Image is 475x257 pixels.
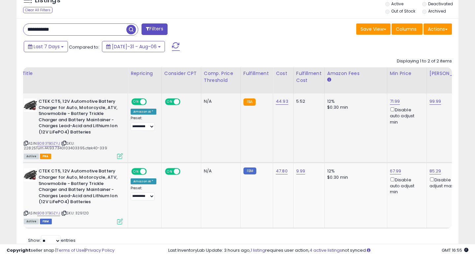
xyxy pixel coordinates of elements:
[390,176,422,195] div: Disable auto adjust min
[69,44,99,50] span: Compared to:
[428,8,446,14] label: Archived
[131,109,156,115] div: Amazon AI *
[112,43,157,50] span: [DATE]-31 - Aug-06
[131,186,156,201] div: Preset:
[22,70,125,77] div: Title
[23,7,52,13] div: Clear All Filters
[7,247,114,254] div: seller snap | |
[391,1,403,7] label: Active
[7,247,31,253] strong: Copyright
[243,98,256,106] small: FBA
[429,176,466,189] div: Disable auto adjust max
[327,174,382,180] div: $0.30 min
[327,70,384,77] div: Amazon Fees
[28,237,76,243] span: Show: entries
[204,70,238,84] div: Comp. Price Threshold
[327,98,382,104] div: 12%
[204,98,236,104] div: N/A
[251,247,265,253] a: 1 listing
[24,219,39,224] span: All listings currently available for purchase on Amazon
[24,154,39,159] span: All listings currently available for purchase on Amazon
[166,99,174,105] span: ON
[24,168,123,223] div: ASIN:
[390,106,422,125] div: Disable auto adjust min
[131,70,159,77] div: Repricing
[390,98,400,105] a: 71.99
[37,210,60,216] a: B083TBGZYJ
[243,70,270,77] div: Fulfillment
[24,98,37,112] img: 41Wnotv3Z1L._SL40_.jpg
[429,98,441,105] a: 99.99
[131,116,156,131] div: Preset:
[392,23,423,35] button: Columns
[132,99,140,105] span: ON
[142,23,167,35] button: Filters
[146,99,156,105] span: OFF
[390,70,424,77] div: Min Price
[179,169,190,174] span: OFF
[24,98,123,158] div: ASIN:
[396,26,417,32] span: Columns
[296,98,319,104] div: 5.52
[40,219,52,224] span: FBM
[39,98,119,137] b: CTEK CT5, 12V Automotive Battery Charger for Auto, Motorcycle, ATV, Snowmobile - Battery Trickle ...
[37,141,60,146] a: B083TBGZYJ
[56,247,84,253] a: Terms of Use
[40,154,51,159] span: FBA
[429,168,441,174] a: 85.29
[296,168,305,174] a: 9.99
[102,41,165,52] button: [DATE]-31 - Aug-06
[428,1,453,7] label: Deactivated
[85,247,114,253] a: Privacy Policy
[164,70,198,77] div: Consider CPT
[24,41,68,52] button: Last 7 Days
[327,168,382,174] div: 12%
[131,178,156,184] div: Amazon AI *
[397,58,452,64] div: Displaying 1 to 2 of 2 items
[309,247,342,253] a: 4 active listings
[24,168,37,181] img: 41Wnotv3Z1L._SL40_.jpg
[39,168,119,206] b: CTEK CT5, 12V Automotive Battery Charger for Auto, Motorcycle, ATV, Snowmobile - Battery Trickle ...
[146,169,156,174] span: OFF
[327,104,382,110] div: $0.30 min
[132,169,140,174] span: ON
[276,98,288,105] a: 44.93
[166,169,174,174] span: ON
[179,99,190,105] span: OFF
[391,8,415,14] label: Out of Stock
[61,210,89,216] span: | SKU: 329120
[276,168,288,174] a: 47.80
[34,43,60,50] span: Last 7 Days
[243,167,256,174] small: FBM
[296,70,322,84] div: Fulfillment Cost
[390,168,401,174] a: 67.99
[429,70,469,77] div: [PERSON_NAME]
[204,168,236,174] div: N/A
[424,23,452,35] button: Actions
[356,23,391,35] button: Save View
[442,247,468,253] span: 2025-08-14 16:55 GMT
[24,141,107,151] span: | SKU: 22825Turn.44.93.7340103403395.ctek40-339
[276,70,291,77] div: Cost
[327,77,331,83] small: Amazon Fees.
[168,247,468,254] div: Last InventoryLab Update: 3 hours ago, requires user action, not synced.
